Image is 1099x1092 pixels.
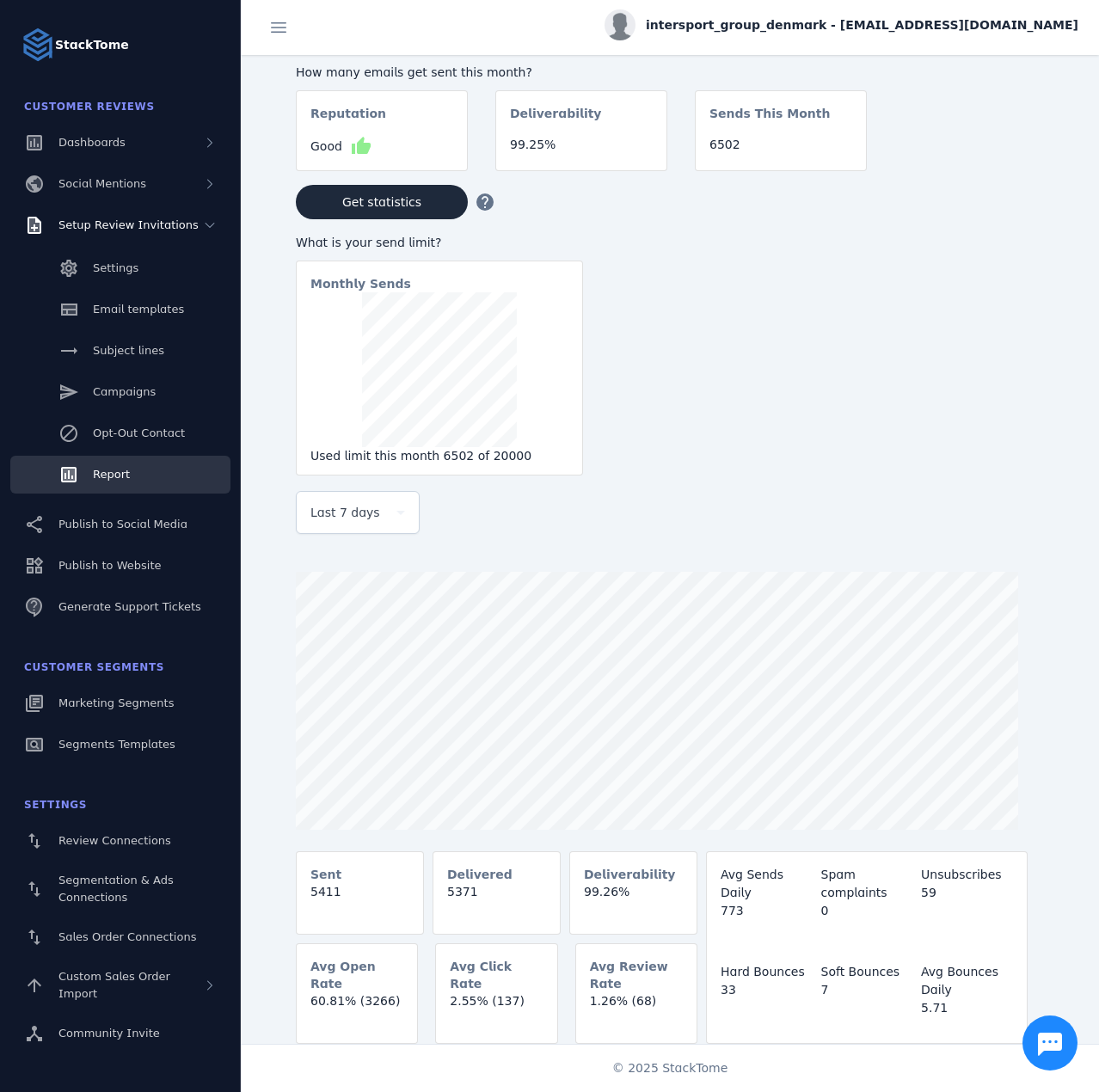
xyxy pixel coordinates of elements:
[921,963,1013,999] div: Avg Bounces Daily
[10,291,230,328] a: Email templates
[93,426,185,439] span: Opt-Out Contact
[58,738,175,751] span: Segments Templates
[821,963,913,981] div: Soft Bounces
[58,518,187,531] span: Publish to Social Media
[93,303,184,316] span: Email templates
[296,185,468,219] button: Get statistics
[10,588,230,626] a: Generate Support Tickets
[709,105,830,136] mat-card-subtitle: Sends This Month
[297,883,423,915] mat-card-content: 5411
[58,218,199,231] span: Setup Review Invitations
[576,992,697,1024] mat-card-content: 1.26% (68)
[58,600,201,613] span: Generate Support Tickets
[921,866,1013,884] div: Unsubscribes
[10,863,230,915] a: Segmentation & Ads Connections
[58,930,196,943] span: Sales Order Connections
[310,502,380,523] span: Last 7 days
[310,447,568,465] div: Used limit this month 6502 of 20000
[93,261,138,274] span: Settings
[821,902,913,920] div: 0
[447,866,513,883] mat-card-subtitle: Delivered
[436,992,556,1024] mat-card-content: 2.55% (137)
[21,28,55,62] img: Logo image
[721,981,813,999] div: 33
[721,963,813,981] div: Hard Bounces
[24,101,155,113] span: Customer Reviews
[93,468,130,481] span: Report
[646,16,1078,34] span: intersport_group_denmark - [EMAIL_ADDRESS][DOMAIN_NAME]
[351,136,371,156] mat-icon: thumb_up
[58,136,126,149] span: Dashboards
[296,64,867,82] div: How many emails get sent this month?
[721,902,813,920] div: 773
[55,36,129,54] strong: StackTome
[921,884,1013,902] div: 59
[10,373,230,411] a: Campaigns
[342,196,421,208] span: Get statistics
[10,726,230,764] a: Segments Templates
[584,866,676,883] mat-card-subtitle: Deliverability
[296,234,583,252] div: What is your send limit?
[58,559,161,572] span: Publish to Website
[721,866,813,902] div: Avg Sends Daily
[10,547,230,585] a: Publish to Website
[510,136,653,154] div: 99.25%
[921,999,1013,1017] div: 5.71
[58,874,174,904] span: Segmentation & Ads Connections
[297,992,417,1024] mat-card-content: 60.81% (3266)
[10,684,230,722] a: Marketing Segments
[310,958,403,992] mat-card-subtitle: Avg Open Rate
[310,138,342,156] span: Good
[58,696,174,709] span: Marketing Segments
[696,136,866,168] mat-card-content: 6502
[58,834,171,847] span: Review Connections
[605,9,1078,40] button: intersport_group_denmark - [EMAIL_ADDRESS][DOMAIN_NAME]
[310,275,411,292] mat-card-subtitle: Monthly Sends
[450,958,543,992] mat-card-subtitle: Avg Click Rate
[310,105,386,136] mat-card-subtitle: Reputation
[10,506,230,543] a: Publish to Social Media
[10,822,230,860] a: Review Connections
[605,9,635,40] img: profile.jpg
[10,456,230,494] a: Report
[58,177,146,190] span: Social Mentions
[821,981,913,999] div: 7
[58,1027,160,1040] span: Community Invite
[570,883,697,915] mat-card-content: 99.26%
[10,332,230,370] a: Subject lines
[93,344,164,357] span: Subject lines
[93,385,156,398] span: Campaigns
[10,249,230,287] a: Settings
[58,970,170,1000] span: Custom Sales Order Import
[612,1059,728,1077] span: © 2025 StackTome
[10,918,230,956] a: Sales Order Connections
[24,661,164,673] span: Customer Segments
[24,799,87,811] span: Settings
[821,866,913,902] div: Spam complaints
[10,414,230,452] a: Opt-Out Contact
[510,105,602,136] mat-card-subtitle: Deliverability
[590,958,683,992] mat-card-subtitle: Avg Review Rate
[10,1015,230,1052] a: Community Invite
[310,866,341,883] mat-card-subtitle: Sent
[433,883,560,915] mat-card-content: 5371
